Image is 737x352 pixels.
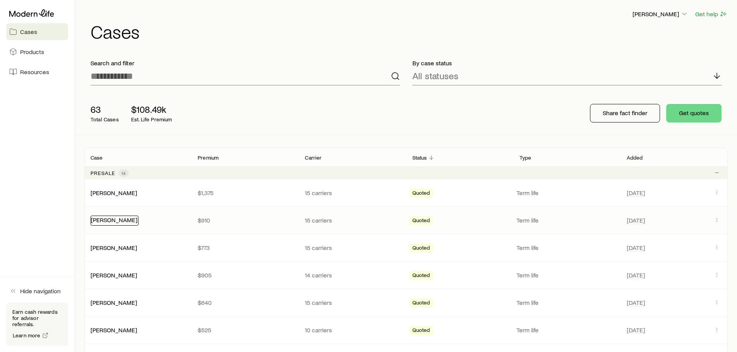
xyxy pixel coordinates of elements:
[91,216,139,226] div: [PERSON_NAME]
[516,189,617,197] p: Term life
[91,189,137,197] div: [PERSON_NAME]
[695,10,728,19] button: Get help
[627,244,645,252] span: [DATE]
[627,326,645,334] span: [DATE]
[305,326,400,334] p: 10 carriers
[20,287,61,295] span: Hide navigation
[516,326,617,334] p: Term life
[412,155,427,161] p: Status
[91,244,137,251] a: [PERSON_NAME]
[412,272,430,280] span: Quoted
[198,189,292,197] p: $1,375
[627,271,645,279] span: [DATE]
[305,271,400,279] p: 14 carriers
[412,245,430,253] span: Quoted
[516,244,617,252] p: Term life
[91,170,115,176] p: Presale
[305,189,400,197] p: 15 carriers
[91,244,137,252] div: [PERSON_NAME]
[91,271,137,279] a: [PERSON_NAME]
[198,216,292,224] p: $910
[91,22,728,41] h1: Cases
[603,109,647,117] p: Share fact finder
[91,326,137,333] a: [PERSON_NAME]
[91,299,137,306] a: [PERSON_NAME]
[412,59,722,67] p: By case status
[305,155,321,161] p: Carrier
[6,43,68,60] a: Products
[91,299,137,307] div: [PERSON_NAME]
[91,189,137,196] a: [PERSON_NAME]
[131,104,172,115] p: $108.49k
[198,271,292,279] p: $905
[91,155,103,161] p: Case
[632,10,689,19] button: [PERSON_NAME]
[91,59,400,67] p: Search and filter
[305,299,400,306] p: 15 carriers
[590,104,660,122] button: Share fact finder
[666,104,722,122] button: Get quotes
[305,244,400,252] p: 15 carriers
[633,10,688,18] p: [PERSON_NAME]
[6,63,68,80] a: Resources
[198,244,292,252] p: $773
[121,170,126,176] span: 14
[91,104,119,115] p: 63
[412,299,430,308] span: Quoted
[412,190,430,198] span: Quoted
[516,271,617,279] p: Term life
[12,309,62,327] p: Earn cash rewards for advisor referrals.
[91,216,137,223] a: [PERSON_NAME]
[91,116,119,122] p: Total Cases
[20,48,44,56] span: Products
[20,28,37,36] span: Cases
[198,299,292,306] p: $640
[305,216,400,224] p: 15 carriers
[20,68,49,76] span: Resources
[198,326,292,334] p: $525
[6,23,68,40] a: Cases
[91,271,137,279] div: [PERSON_NAME]
[91,326,137,334] div: [PERSON_NAME]
[13,333,41,338] span: Learn more
[516,299,617,306] p: Term life
[131,116,172,122] p: Est. Life Premium
[516,216,617,224] p: Term life
[627,216,645,224] span: [DATE]
[627,155,643,161] p: Added
[412,70,458,81] p: All statuses
[6,282,68,299] button: Hide navigation
[627,299,645,306] span: [DATE]
[520,155,532,161] p: Type
[627,189,645,197] span: [DATE]
[198,155,219,161] p: Premium
[412,327,430,335] span: Quoted
[412,217,430,225] span: Quoted
[6,303,68,346] div: Earn cash rewards for advisor referrals.Learn more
